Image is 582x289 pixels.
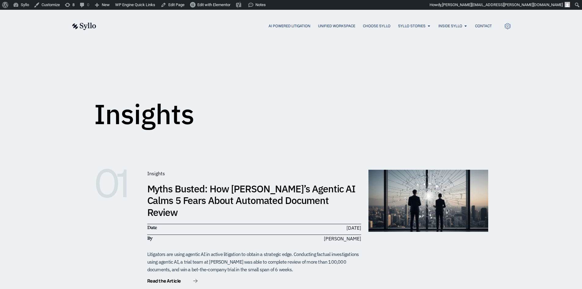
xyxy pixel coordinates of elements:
[108,23,492,29] nav: Menu
[368,170,488,232] img: muthsBusted
[398,23,426,29] a: Syllo Stories
[147,279,198,285] a: Read the Article
[147,235,251,242] h6: By
[108,23,492,29] div: Menu Toggle
[147,182,356,219] a: Myths Busted: How [PERSON_NAME]’s Agentic AI Calms 5 Fears About Automated Document Review
[147,250,361,273] div: Litigators are using agentic AI in active litigation to obtain a strategic edge. Conducting factu...
[71,23,96,30] img: syllo
[318,23,355,29] a: Unified Workspace
[346,225,361,231] time: [DATE]
[147,279,181,283] span: Read the Article
[269,23,310,29] a: AI Powered Litigation
[147,224,251,231] h6: Date
[324,235,361,242] span: [PERSON_NAME]
[475,23,492,29] a: Contact
[94,170,140,197] h6: 01
[438,23,462,29] a: Inside Syllo
[197,2,230,7] span: Edit with Elementor
[147,170,165,176] span: Insights
[94,100,194,128] h1: Insights
[442,2,563,7] span: [PERSON_NAME][EMAIL_ADDRESS][PERSON_NAME][DOMAIN_NAME]
[363,23,390,29] a: Choose Syllo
